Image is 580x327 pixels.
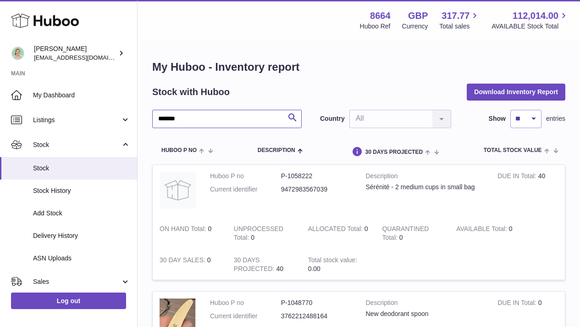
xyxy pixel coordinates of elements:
[308,265,320,272] span: 0.00
[489,114,506,123] label: Show
[11,293,126,309] a: Log out
[33,209,130,218] span: Add Stock
[33,116,121,124] span: Listings
[467,84,565,100] button: Download Inventory Report
[366,183,484,192] div: Sérénité - 2 medium cups in small bag
[11,46,25,60] img: hello@thefacialcuppingexpert.com
[456,225,508,235] strong: AVAILABLE Total
[308,256,357,266] strong: Total stock value
[365,149,423,155] span: 30 DAYS PROJECTED
[34,45,116,62] div: [PERSON_NAME]
[442,10,470,22] span: 317.77
[382,225,429,243] strong: QUARANTINED Total
[160,172,196,209] img: product image
[308,225,365,235] strong: ALLOCATED Total
[258,147,295,153] span: Description
[33,254,130,263] span: ASN Uploads
[161,147,197,153] span: Huboo P no
[210,299,281,307] dt: Huboo P no
[33,141,121,149] span: Stock
[360,22,391,31] div: Huboo Ref
[439,22,480,31] span: Total sales
[366,172,484,183] strong: Description
[439,10,480,31] a: 317.77 Total sales
[281,312,352,321] dd: 3762212488164
[497,299,538,309] strong: DUE IN Total
[227,218,301,249] td: 0
[281,299,352,307] dd: P-1048770
[497,172,538,182] strong: DUE IN Total
[234,225,283,243] strong: UNPROCESSED Total
[449,218,524,249] td: 0
[227,249,301,280] td: 40
[33,91,130,100] span: My Dashboard
[408,10,428,22] strong: GBP
[492,10,569,31] a: 112,014.00 AVAILABLE Stock Total
[152,86,230,98] h2: Stock with Huboo
[33,277,121,286] span: Sales
[370,10,391,22] strong: 8664
[33,231,130,240] span: Delivery History
[484,147,542,153] span: Total stock value
[366,310,484,318] div: New deodorant spoon
[153,249,227,280] td: 0
[281,185,352,194] dd: 9472983567039
[301,218,376,249] td: 0
[281,172,352,180] dd: P-1058222
[153,218,227,249] td: 0
[234,256,276,275] strong: 30 DAYS PROJECTED
[491,165,565,218] td: 40
[492,22,569,31] span: AVAILABLE Stock Total
[160,256,207,266] strong: 30 DAY SALES
[210,172,281,180] dt: Huboo P no
[320,114,345,123] label: Country
[152,60,565,74] h1: My Huboo - Inventory report
[399,234,403,241] span: 0
[160,225,208,235] strong: ON HAND Total
[210,185,281,194] dt: Current identifier
[34,54,135,61] span: [EMAIL_ADDRESS][DOMAIN_NAME]
[366,299,484,310] strong: Description
[33,164,130,173] span: Stock
[402,22,428,31] div: Currency
[33,186,130,195] span: Stock History
[513,10,558,22] span: 112,014.00
[546,114,565,123] span: entries
[210,312,281,321] dt: Current identifier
